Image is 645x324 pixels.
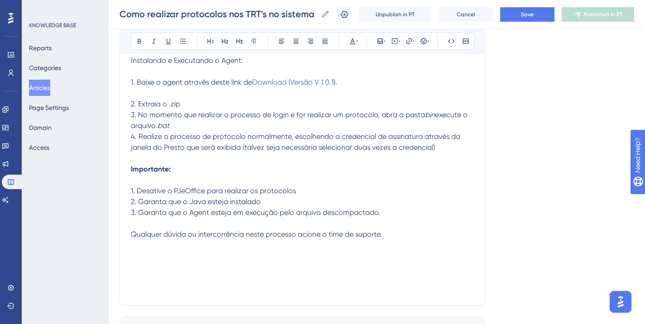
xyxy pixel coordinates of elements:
a: Download (Versão V 1.0. [252,78,331,86]
span: Published in PT [584,11,622,18]
iframe: UserGuiding AI Assistant Launcher [607,288,634,315]
button: Access [29,139,49,156]
button: Page Settings [29,100,69,116]
span: Qualquer dúvida ou intercorrência neste processo acione o time de suporte. [131,230,382,238]
span: 4. Realize o processo de protocolo normalmente, escolhendo a credencial de assinatura através da ... [131,132,462,152]
span: Cancel [457,11,475,18]
em: bin [425,110,435,119]
button: Reports [29,40,52,56]
button: Categories [29,60,61,76]
span: 3. No momento que realizar o processo de login e for realizar um protocolo, abra a pasta [131,110,425,119]
button: Published in PT [562,7,634,22]
strong: Importante: [131,165,171,173]
button: Domain [29,119,52,136]
span: Need Help? [21,2,57,13]
span: 3. Garanta que o Agent esteja em execução pelo arquivo descompactado. [131,208,380,217]
button: Articles [29,80,50,96]
div: KNOWLEDGE BASE [29,22,76,29]
span: 2. Extraia o .zip [131,100,180,108]
span: 2. Garanta que o Java esteja instalado [131,197,261,206]
span: Instalando e Executando o Agent: [131,56,243,65]
span: 1. Baixe o agent através deste link de [131,78,252,86]
button: Unpublish in PT [359,7,431,22]
input: Article Name [119,8,317,20]
span: Unpublish in PT [376,11,415,18]
span: 1). [331,78,337,86]
button: Save [500,7,554,22]
span: 1. Desative o PJeOffice para realizar os protocolos [131,186,296,195]
em: .bat [156,121,169,130]
span: Save [521,11,534,18]
button: Cancel [439,7,493,22]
